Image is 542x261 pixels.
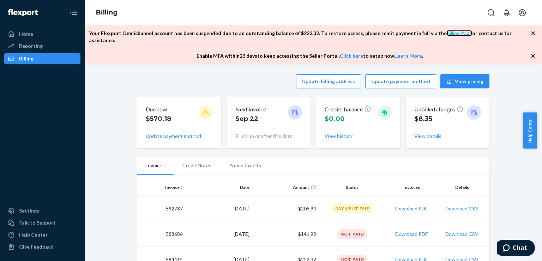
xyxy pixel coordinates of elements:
button: View pricing [440,74,489,88]
button: Open notifications [500,6,514,20]
button: Download CSV [445,205,478,212]
td: 592737 [137,196,186,221]
a: Learn More [395,53,422,59]
p: $570.18 [146,114,171,123]
div: Not Paid [337,229,367,239]
td: $205.94 [252,196,319,221]
a: Home [4,28,80,40]
div: Reporting [19,42,43,50]
button: Update payment method [146,133,201,140]
button: Close Navigation [66,6,80,20]
p: Credits balance [325,105,371,114]
p: Unbilled charges [414,105,464,114]
ol: breadcrumbs [90,2,123,23]
button: Download PDF [395,205,428,212]
p: Billed on or after this date [235,133,302,140]
a: Billing Page [447,30,472,36]
div: Talk to Support [19,219,56,226]
button: Give Feedback [4,241,80,253]
div: Help Center [19,231,48,238]
li: Invoices [137,157,174,175]
p: $8.35 [414,114,464,123]
div: Billing [19,55,34,62]
span: $0.00 [325,115,345,123]
th: Invoices [386,179,438,196]
button: Help Center [523,112,537,149]
div: Payment Due [332,204,373,213]
p: Next invoice [235,105,266,114]
a: Settings [4,205,80,216]
button: Download PDF [395,231,428,238]
th: Status [319,179,386,196]
li: Credit Notes [174,157,220,174]
a: Click here [340,53,363,59]
img: Flexport logo [8,9,38,16]
td: 588604 [137,221,186,247]
div: Settings [19,207,39,214]
a: Help Center [4,229,80,240]
a: Billing [4,53,80,64]
div: Home [19,30,33,37]
button: Download CSV [445,231,478,238]
button: Update payment method [365,74,436,88]
iframe: Opens a widget where you can chat to one of our agents [497,240,535,257]
th: Invoice # [137,179,186,196]
p: Sep 22 [235,114,266,123]
button: View details [414,133,441,140]
p: Your Flexport Omnichannel account has been suspended due to an outstanding balance of $ 222.32 . ... [89,30,531,44]
th: Amount [252,179,319,196]
p: Enable MFA within 23 days to keep accessing the Seller Portal. to setup now. . [197,52,423,59]
th: Details [438,179,489,196]
th: Date [186,179,252,196]
button: Update billing address [296,74,361,88]
td: [DATE] [186,221,252,247]
button: Open account menu [515,6,529,20]
div: Give Feedback [19,243,53,250]
button: View history [325,133,353,140]
p: Due now [146,105,171,114]
a: Reporting [4,40,80,52]
li: Promo Credits [220,157,270,174]
button: Open Search Box [484,6,498,20]
button: Talk to Support [4,217,80,228]
a: Billing [96,8,118,16]
td: [DATE] [186,196,252,221]
td: $141.92 [252,221,319,247]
